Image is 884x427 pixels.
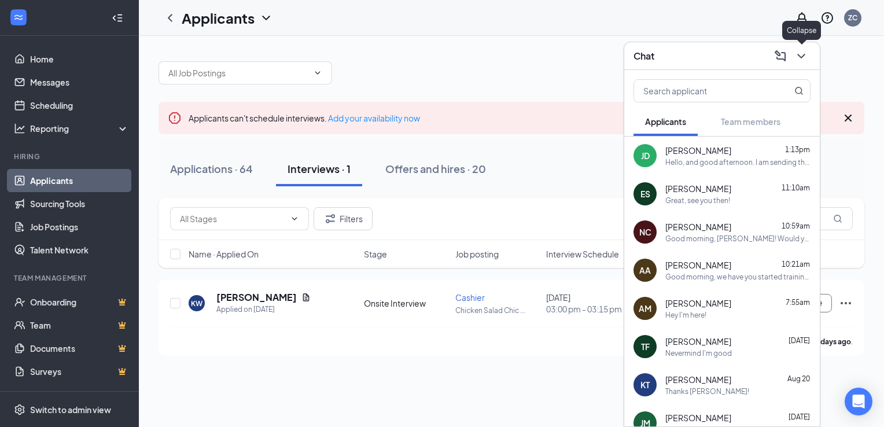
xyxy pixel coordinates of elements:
input: All Job Postings [168,67,308,79]
a: Sourcing Tools [30,192,129,215]
a: SurveysCrown [30,360,129,383]
span: [PERSON_NAME] [665,412,731,424]
div: TF [641,341,650,352]
svg: ChevronDown [259,11,273,25]
a: Job Postings [30,215,129,238]
svg: Cross [841,111,855,125]
div: Thanks [PERSON_NAME]! [665,386,749,396]
span: [PERSON_NAME] [665,374,731,385]
a: TeamCrown [30,314,129,337]
h3: Chat [633,50,654,62]
span: [DATE] [789,336,810,345]
svg: MagnifyingGlass [794,86,804,95]
span: Name · Applied On [189,248,259,260]
div: Interviews · 1 [288,161,351,176]
div: Applied on [DATE] [216,304,311,315]
b: 8 days ago [815,337,851,346]
a: OnboardingCrown [30,290,129,314]
button: Filter Filters [314,207,373,230]
div: Hello, and good afternoon. I am sending this message because of some unfortunate changes that hav... [665,157,811,167]
div: Applications · 64 [170,161,253,176]
input: All Stages [180,212,285,225]
span: Aug 20 [787,374,810,383]
span: Applicants can't schedule interviews. [189,113,420,123]
span: Interview Schedule [546,248,619,260]
svg: MagnifyingGlass [833,214,842,223]
div: JD [641,150,650,161]
svg: ChevronDown [313,68,322,78]
a: Applicants [30,169,129,192]
div: NC [639,226,651,238]
div: Good morning, we have you started training [DATE] at 9:30. Are you still coming in this week? [665,272,811,282]
span: [PERSON_NAME] [665,259,731,271]
svg: ChevronDown [290,214,299,223]
svg: Error [168,111,182,125]
input: Search applicant [634,80,771,102]
div: Great, see you then! [665,196,730,205]
div: AM [639,303,651,314]
svg: ComposeMessage [773,49,787,63]
svg: ChevronLeft [163,11,177,25]
span: Stage [364,248,387,260]
span: 7:55am [786,298,810,307]
svg: ChevronDown [794,49,808,63]
div: Hiring [14,152,127,161]
span: [PERSON_NAME] [665,336,731,347]
div: KT [640,379,650,391]
span: Applicants [645,116,686,127]
div: Open Intercom Messenger [845,388,872,415]
a: Scheduling [30,94,129,117]
span: Cashier [455,292,485,303]
div: Reporting [30,123,130,134]
div: ZC [848,13,857,23]
h5: [PERSON_NAME] [216,291,297,304]
span: [PERSON_NAME] [665,221,731,233]
button: ChevronDown [792,47,811,65]
div: KW [191,299,202,308]
div: Onsite Interview [364,297,448,309]
div: Collapse [782,21,821,40]
h1: Applicants [182,8,255,28]
svg: Analysis [14,123,25,134]
svg: Settings [14,404,25,415]
div: Good morning, [PERSON_NAME]! Would you be available for an interview [DATE] at 3:30? [665,234,811,244]
p: Chicken Salad Chic ... [455,305,540,315]
div: Nevermind I'm good [665,348,732,358]
svg: Filter [323,212,337,226]
div: Offers and hires · 20 [385,161,486,176]
span: 10:59am [782,222,810,230]
a: Messages [30,71,129,94]
span: [PERSON_NAME] [665,297,731,309]
span: 11:10am [782,183,810,192]
div: Hey I'm here! [665,310,706,320]
a: DocumentsCrown [30,337,129,360]
svg: WorkstreamLogo [13,12,24,23]
a: Add your availability now [328,113,420,123]
svg: Collapse [112,12,123,24]
div: Team Management [14,273,127,283]
svg: Notifications [795,11,809,25]
span: 1:13pm [785,145,810,154]
svg: Document [301,293,311,302]
span: [DATE] [789,413,810,421]
div: ES [640,188,650,200]
div: [DATE] [546,292,631,315]
svg: Ellipses [839,296,853,310]
button: ComposeMessage [771,47,790,65]
span: [PERSON_NAME] [665,183,731,194]
span: 03:00 pm - 03:15 pm [546,303,631,315]
span: Team members [721,116,780,127]
a: Talent Network [30,238,129,262]
span: 10:21am [782,260,810,268]
span: Job posting [455,248,499,260]
div: AA [639,264,651,276]
svg: QuestionInfo [820,11,834,25]
div: Switch to admin view [30,404,111,415]
span: [PERSON_NAME] [665,145,731,156]
a: Home [30,47,129,71]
